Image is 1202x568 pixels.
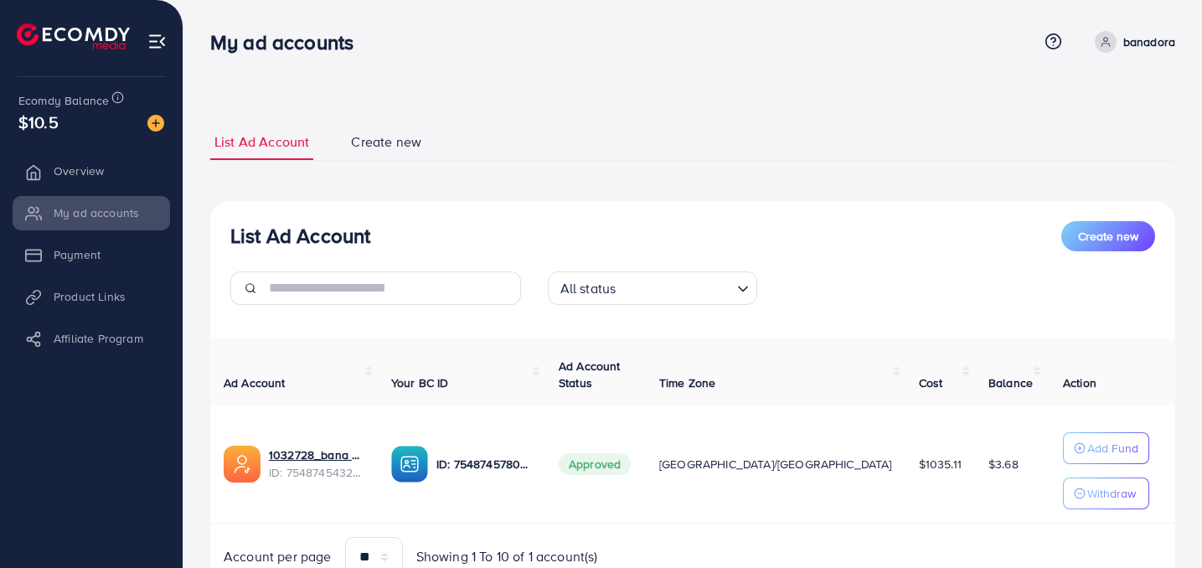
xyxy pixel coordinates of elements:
span: $1035.11 [919,456,962,472]
span: Approved [559,453,631,475]
h3: List Ad Account [230,224,370,248]
span: Your BC ID [391,374,449,391]
button: Create new [1061,221,1155,251]
span: All status [557,276,620,301]
span: Time Zone [659,374,715,391]
button: Add Fund [1063,432,1149,464]
p: ID: 7548745780125483025 [436,454,532,474]
span: List Ad Account [214,132,309,152]
a: banadora [1088,31,1175,53]
p: Withdraw [1087,483,1136,503]
img: ic-ba-acc.ded83a64.svg [391,446,428,483]
h3: My ad accounts [210,30,367,54]
span: Cost [919,374,943,391]
span: $3.68 [988,456,1019,472]
button: Withdraw [1063,478,1149,509]
span: Ad Account [224,374,286,391]
p: Add Fund [1087,438,1138,458]
span: Balance [988,374,1033,391]
img: image [147,115,164,132]
a: 1032728_bana dor ad account 1_1757579407255 [269,447,364,463]
img: logo [17,23,130,49]
span: Ecomdy Balance [18,92,109,109]
img: menu [147,32,167,51]
span: Action [1063,374,1096,391]
span: ID: 7548745432170184711 [269,464,364,481]
span: Create new [1078,228,1138,245]
span: [GEOGRAPHIC_DATA]/[GEOGRAPHIC_DATA] [659,456,892,472]
div: Search for option [548,271,757,305]
span: Ad Account Status [559,358,621,391]
p: banadora [1123,32,1175,52]
div: <span class='underline'>1032728_bana dor ad account 1_1757579407255</span></br>7548745432170184711 [269,447,364,481]
span: Create new [351,132,421,152]
img: ic-ads-acc.e4c84228.svg [224,446,261,483]
span: Showing 1 To 10 of 1 account(s) [416,547,598,566]
span: Account per page [224,547,332,566]
input: Search for option [621,273,730,301]
span: $10.5 [18,110,59,134]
